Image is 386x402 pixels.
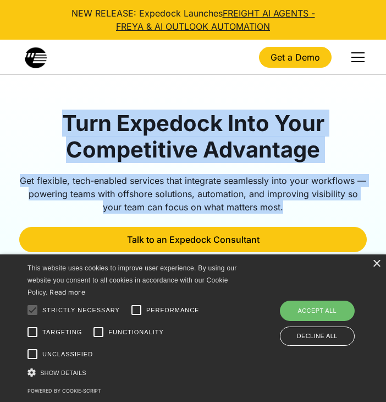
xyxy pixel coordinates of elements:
span: Show details [40,370,86,376]
a: Talk to an Expedock Consultant [19,227,367,252]
a: Get a Demo [259,47,332,68]
a: Powered by cookie-script [27,388,101,394]
a: home [19,46,47,68]
div: NEW RELEASE: Expedock Launches [19,7,367,33]
div: Show details [27,367,242,378]
img: Expedock Company Logo no text [25,46,47,68]
a: Read more [49,288,85,296]
span: Unclassified [42,350,93,359]
span: Targeting [42,328,82,337]
div: Get flexible, tech-enabled services that integrate seamlessly into your workflows — powering team... [19,174,367,214]
iframe: Chat Widget [203,283,386,402]
div: Close [372,260,381,268]
span: Strictly necessary [42,306,120,315]
span: Performance [146,306,200,315]
span: This website uses cookies to improve user experience. By using our website you consent to all coo... [27,264,237,296]
span: Functionality [108,328,163,337]
h1: Turn Expedock Into Your Competitive Advantage [19,110,367,163]
div: menu [345,44,367,70]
